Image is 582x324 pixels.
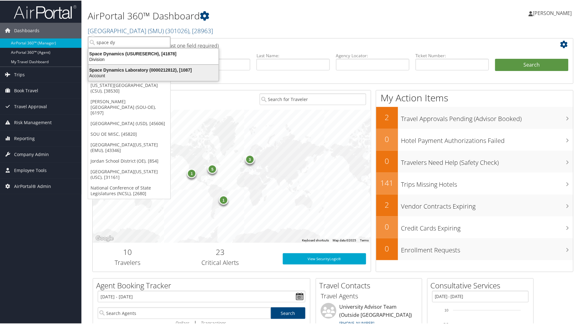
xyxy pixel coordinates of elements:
[376,133,398,144] h2: 0
[97,39,528,49] h2: Airtinerary Lookup
[401,198,573,210] h3: Vendor Contracts Expiring
[401,133,573,144] h3: Hotel Payment Authorizations Failed
[97,246,158,257] h2: 10
[165,26,189,34] span: ( 301026 )
[416,52,489,58] label: Ticket Number:
[260,93,366,104] input: Search for Traveler
[401,220,573,232] h3: Credit Cards Expiring
[88,182,170,198] a: National Conference of State Legislatures (NCSL), [2680]
[14,22,39,38] span: Dashboards
[97,258,158,266] h3: Travelers
[376,238,573,260] a: 0Enrollment Requests
[88,128,170,139] a: SOU OE MISC, [45820]
[14,66,25,82] span: Trips
[376,155,398,166] h2: 0
[376,216,573,238] a: 0Credit Cards Expiring
[85,56,222,62] div: Division
[219,195,228,204] div: 1
[88,139,170,155] a: [GEOGRAPHIC_DATA][US_STATE] (EMU), [43346]
[94,234,115,242] a: Open this area in Google Maps (opens a new window)
[14,4,76,19] img: airportal-logo.png
[321,291,417,300] h3: Travel Agents
[445,308,449,311] tspan: 10
[14,178,51,194] span: AirPortal® Admin
[88,166,170,182] a: [GEOGRAPHIC_DATA][US_STATE] (USC), [31161]
[14,146,49,162] span: Company Admin
[167,246,273,257] h2: 23
[88,36,170,48] input: Search Accounts
[98,307,271,318] input: Search Agents
[401,176,573,188] h3: Trips Missing Hotels
[401,111,573,123] h3: Travel Approvals Pending (Advisor Booked)
[88,26,213,34] a: [GEOGRAPHIC_DATA] (SMU)
[302,238,329,242] button: Keyboard shortcuts
[14,162,47,178] span: Employee Tools
[14,130,35,146] span: Reporting
[88,96,170,118] a: [PERSON_NAME][GEOGRAPHIC_DATA] (SOU-OE), [6197]
[245,154,255,164] div: 3
[88,9,415,22] h1: AirPortal 360™ Dashboard
[167,258,273,266] h3: Critical Alerts
[208,164,217,173] div: 5
[376,172,573,194] a: 141Trips Missing Hotels
[14,82,38,98] span: Book Travel
[159,42,219,48] span: (at least one field required)
[401,154,573,166] h3: Travelers Need Help (Safety Check)
[376,150,573,172] a: 0Travelers Need Help (Safety Check)
[376,243,398,253] h2: 0
[189,26,213,34] span: , [ 28963 ]
[376,111,398,122] h2: 2
[283,253,366,264] a: View SecurityLogic®
[14,98,47,114] span: Travel Approval
[431,280,533,290] h2: Consultative Services
[14,114,52,130] span: Risk Management
[88,79,170,96] a: [US_STATE][GEOGRAPHIC_DATA] (CSU), [38530]
[333,238,356,241] span: Map data ©2025
[85,72,222,78] div: Account
[529,3,578,22] a: [PERSON_NAME]
[376,199,398,210] h2: 2
[376,221,398,231] h2: 0
[376,91,573,104] h1: My Action Items
[271,307,306,318] a: Search
[401,242,573,254] h3: Enrollment Requests
[257,52,330,58] label: Last Name:
[85,50,222,56] div: Space Dynamics (USURESERCH), [41878]
[533,9,572,16] span: [PERSON_NAME]
[376,106,573,128] a: 2Travel Approvals Pending (Advisor Booked)
[88,118,170,128] a: [GEOGRAPHIC_DATA] (USD), [45606]
[96,280,310,290] h2: Agent Booking Tracker
[360,238,369,241] a: Terms (opens in new tab)
[85,67,222,72] div: Space Dynamics Laboratory (0000212812), [1087]
[94,234,115,242] img: Google
[376,128,573,150] a: 0Hotel Payment Authorizations Failed
[376,194,573,216] a: 2Vendor Contracts Expiring
[187,168,196,178] div: 1
[376,177,398,188] h2: 141
[88,155,170,166] a: Jordan School District (OE), [854]
[495,58,569,71] button: Search
[336,52,409,58] label: Agency Locator:
[319,280,422,290] h2: Travel Contacts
